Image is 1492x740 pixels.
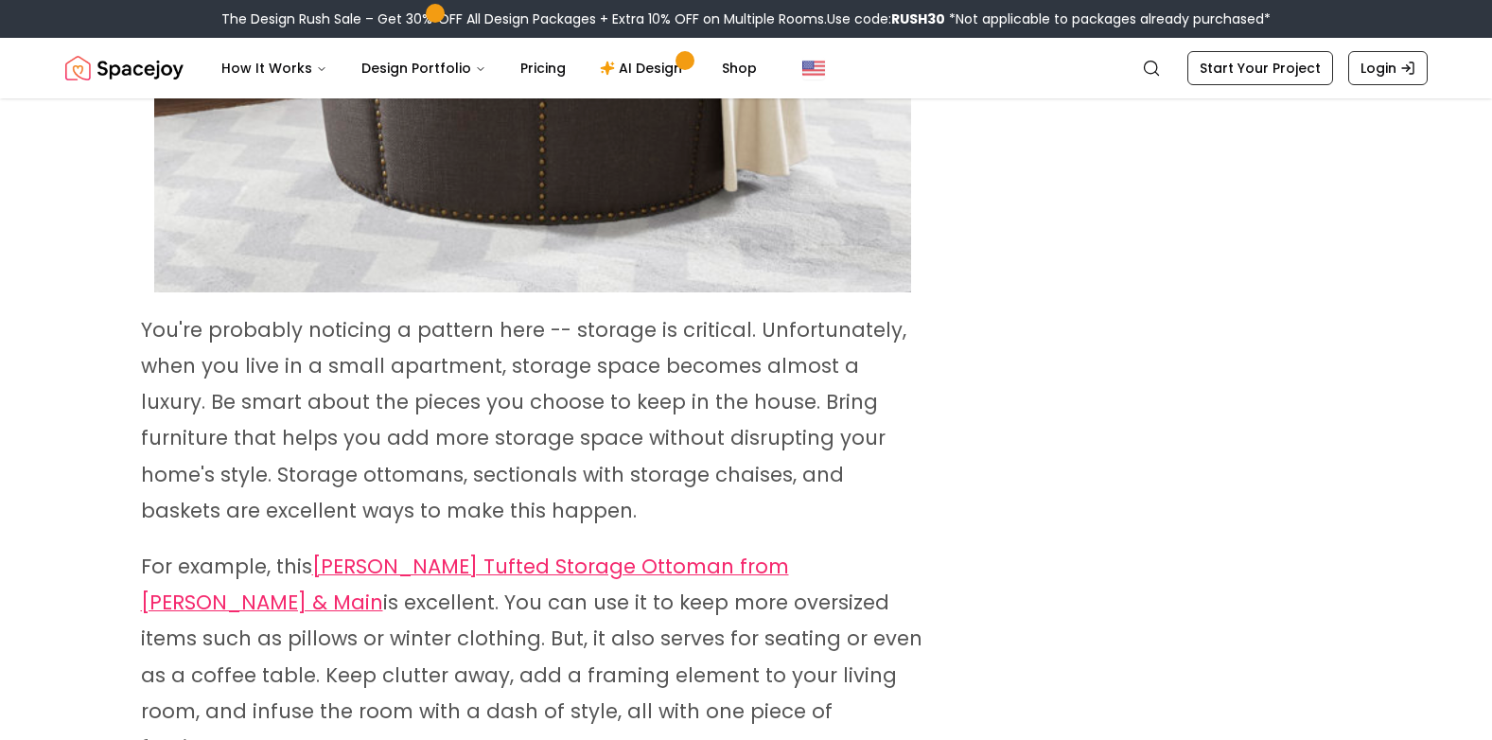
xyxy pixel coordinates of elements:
button: How It Works [206,49,342,87]
a: Start Your Project [1187,51,1333,85]
nav: Global [65,38,1428,98]
span: You're probably noticing a pattern here -- storage is critical. Unfortunately, when you live in a... [141,316,906,524]
span: [PERSON_NAME] Tufted Storage Ottoman from [PERSON_NAME] & Main [141,553,789,616]
img: United States [802,57,825,79]
div: The Design Rush Sale – Get 30% OFF All Design Packages + Extra 10% OFF on Multiple Rooms. [221,9,1271,28]
button: Design Portfolio [346,49,501,87]
a: [PERSON_NAME] Tufted Storage Ottoman from [PERSON_NAME] & Main [141,557,789,615]
span: Use code: [827,9,945,28]
nav: Main [206,49,772,87]
a: Shop [707,49,772,87]
a: Spacejoy [65,49,184,87]
a: Pricing [505,49,581,87]
img: Spacejoy Logo [65,49,184,87]
span: *Not applicable to packages already purchased* [945,9,1271,28]
span: For example, this [141,553,312,580]
b: RUSH30 [891,9,945,28]
a: AI Design [585,49,703,87]
a: Login [1348,51,1428,85]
